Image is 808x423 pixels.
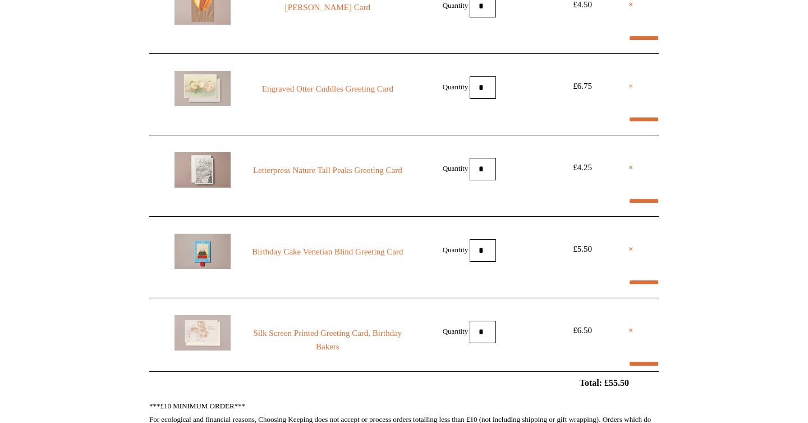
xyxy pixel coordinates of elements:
[251,245,404,258] a: Birthday Cake Venetian Blind Greeting Card
[251,163,404,177] a: Letterpress Nature Tall Peaks Greeting Card
[557,79,608,93] div: £6.75
[628,79,633,93] a: ×
[443,1,469,9] label: Quantity
[443,82,469,90] label: Quantity
[175,71,231,106] img: Engraved Otter Cuddles Greeting Card
[557,242,608,256] div: £5.50
[628,242,633,256] a: ×
[175,315,231,351] img: Silk Screen Printed Greeting Card, Birthday Bakers
[557,161,608,174] div: £4.25
[443,163,469,172] label: Quantity
[123,377,685,388] h2: Total: £55.50
[251,82,404,95] a: Engraved Otter Cuddles Greeting Card
[175,152,231,188] img: Letterpress Nature Tall Peaks Greeting Card
[443,245,469,253] label: Quantity
[557,324,608,337] div: £6.50
[251,326,404,353] a: Silk Screen Printed Greeting Card, Birthday Bakers
[175,234,231,269] img: Birthday Cake Venetian Blind Greeting Card
[443,326,469,335] label: Quantity
[251,1,404,14] a: [PERSON_NAME] Card
[628,161,633,174] a: ×
[628,324,633,337] a: ×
